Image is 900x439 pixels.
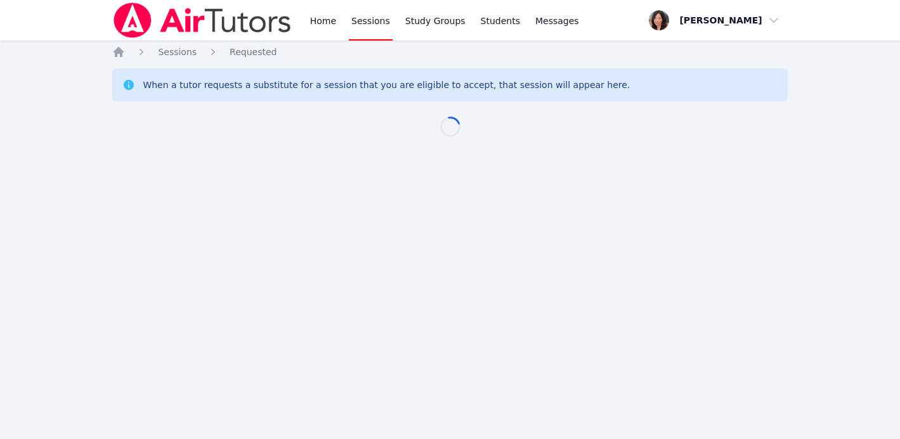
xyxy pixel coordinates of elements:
[143,79,630,91] div: When a tutor requests a substitute for a session that you are eligible to accept, that session wi...
[535,15,579,27] span: Messages
[158,46,197,58] a: Sessions
[112,46,787,58] nav: Breadcrumb
[230,47,277,57] span: Requested
[230,46,277,58] a: Requested
[112,3,292,38] img: Air Tutors
[158,47,197,57] span: Sessions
